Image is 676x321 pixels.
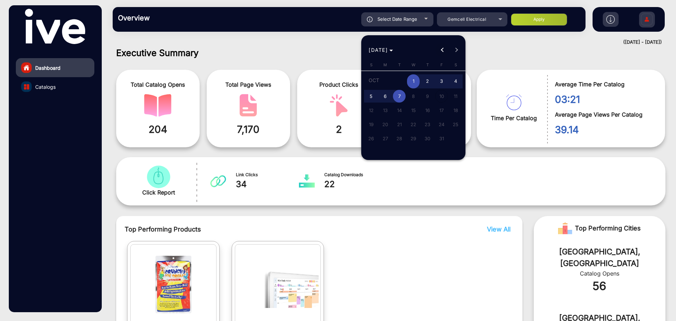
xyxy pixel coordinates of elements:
span: 21 [393,118,406,131]
span: 20 [379,118,392,131]
span: W [412,62,415,67]
span: 31 [435,132,448,145]
button: Choose month and year [366,44,396,56]
span: [DATE] [369,47,388,53]
button: October 1, 2025 [406,73,420,89]
span: 27 [379,132,392,145]
span: 29 [407,132,420,145]
span: 7 [393,90,406,103]
button: October 16, 2025 [420,103,434,117]
span: 18 [449,104,462,117]
button: October 28, 2025 [392,131,406,146]
span: 28 [393,132,406,145]
button: Previous month [436,43,450,57]
span: 23 [421,118,434,131]
button: October 21, 2025 [392,117,406,131]
button: October 29, 2025 [406,131,420,146]
button: October 17, 2025 [434,103,449,117]
button: October 15, 2025 [406,103,420,117]
button: October 13, 2025 [378,103,392,117]
span: 16 [421,104,434,117]
span: S [370,62,373,67]
span: 12 [365,104,377,117]
span: 26 [365,132,377,145]
span: 1 [407,74,420,89]
button: October 25, 2025 [449,117,463,131]
span: S [455,62,457,67]
span: 13 [379,104,392,117]
span: 10 [435,90,448,103]
button: October 9, 2025 [420,89,434,103]
span: 3 [435,74,448,89]
span: 25 [449,118,462,131]
span: 17 [435,104,448,117]
span: 5 [365,90,377,103]
button: October 19, 2025 [364,117,378,131]
span: 8 [407,90,420,103]
span: F [440,62,443,67]
span: T [398,62,401,67]
button: October 30, 2025 [420,131,434,146]
span: 19 [365,118,377,131]
span: 14 [393,104,406,117]
button: October 20, 2025 [378,117,392,131]
span: 22 [407,118,420,131]
button: October 18, 2025 [449,103,463,117]
td: OCT [364,73,406,89]
span: 9 [421,90,434,103]
button: October 10, 2025 [434,89,449,103]
button: October 31, 2025 [434,131,449,146]
button: October 22, 2025 [406,117,420,131]
button: October 27, 2025 [378,131,392,146]
button: October 14, 2025 [392,103,406,117]
button: October 12, 2025 [364,103,378,117]
span: 24 [435,118,448,131]
button: October 2, 2025 [420,73,434,89]
button: October 23, 2025 [420,117,434,131]
button: October 6, 2025 [378,89,392,103]
span: T [426,62,429,67]
span: 6 [379,90,392,103]
span: 4 [449,74,462,89]
button: October 8, 2025 [406,89,420,103]
span: 30 [421,132,434,145]
button: October 5, 2025 [364,89,378,103]
button: October 26, 2025 [364,131,378,146]
button: October 4, 2025 [449,73,463,89]
span: 15 [407,104,420,117]
span: 11 [449,90,462,103]
span: 2 [421,74,434,89]
button: October 3, 2025 [434,73,449,89]
span: M [383,62,387,67]
button: October 11, 2025 [449,89,463,103]
button: October 24, 2025 [434,117,449,131]
button: October 7, 2025 [392,89,406,103]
